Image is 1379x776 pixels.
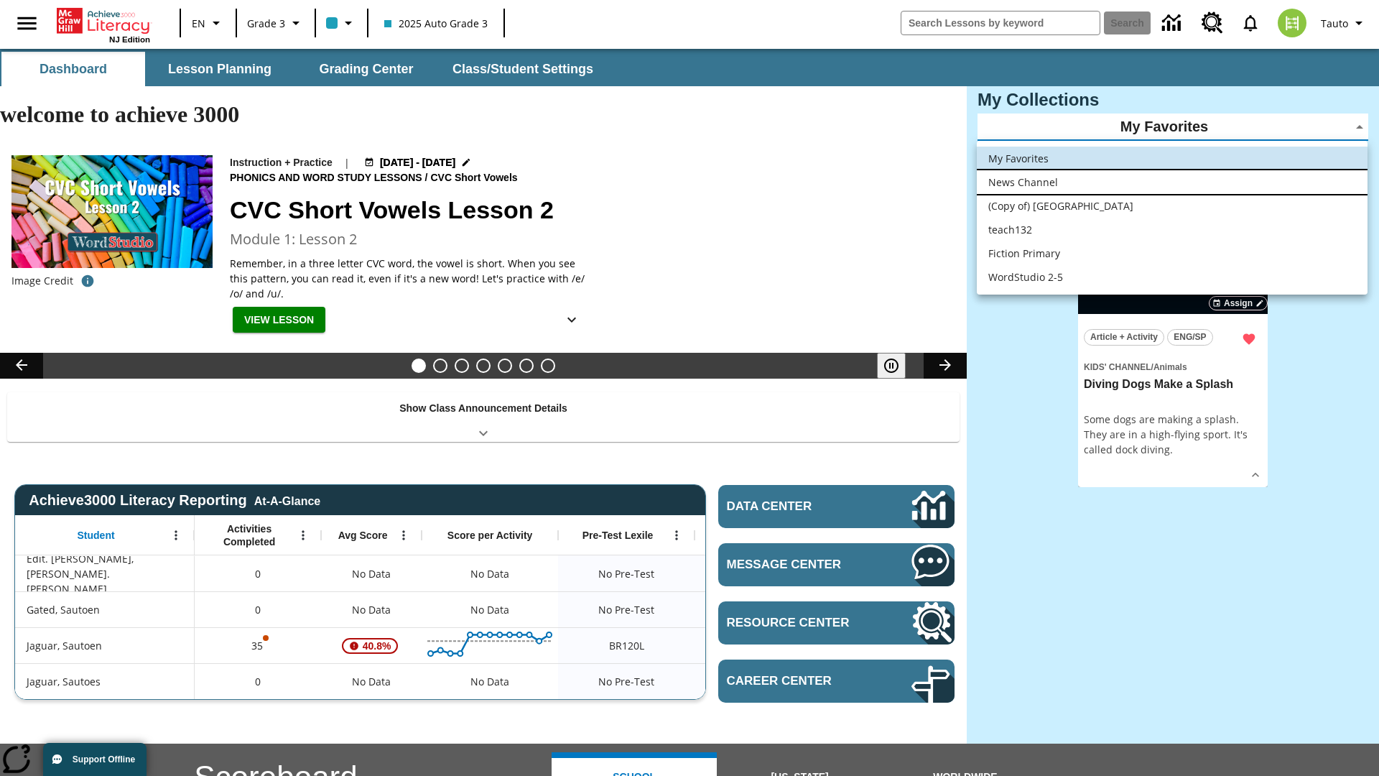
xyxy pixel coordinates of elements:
li: WordStudio 2-5 [977,265,1368,289]
li: (Copy of) [GEOGRAPHIC_DATA] [977,194,1368,218]
li: News Channel [977,170,1368,194]
li: My Favorites [977,147,1368,170]
li: teach132 [977,218,1368,241]
li: Fiction Primary [977,241,1368,265]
